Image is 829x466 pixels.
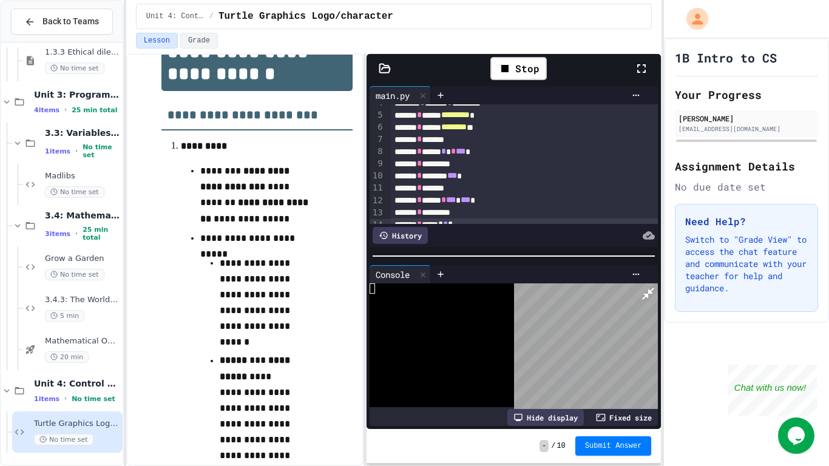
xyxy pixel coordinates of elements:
[34,395,59,403] span: 1 items
[45,254,120,264] span: Grow a Garden
[45,147,70,155] span: 1 items
[83,226,120,241] span: 25 min total
[575,436,652,456] button: Submit Answer
[370,121,385,133] div: 6
[34,106,59,114] span: 4 items
[370,195,385,207] div: 12
[72,106,117,114] span: 25 min total
[45,336,120,346] span: Mathematical Operators - Quiz
[370,207,385,219] div: 13
[678,124,814,133] div: [EMAIL_ADDRESS][DOMAIN_NAME]
[370,182,385,194] div: 11
[370,133,385,146] div: 7
[218,9,393,24] span: Turtle Graphics Logo/character
[45,47,120,58] span: 1.3.3 Ethical dilemma reflections
[42,15,99,28] span: Back to Teams
[507,409,584,426] div: Hide display
[45,171,120,181] span: Madlibs
[45,210,120,221] span: 3.4: Mathematical Operators
[585,441,642,451] span: Submit Answer
[370,170,385,182] div: 10
[675,86,818,103] h2: Your Progress
[45,62,104,74] span: No time set
[557,441,565,451] span: 10
[64,394,67,404] span: •
[45,310,84,322] span: 5 min
[370,86,431,104] div: main.py
[675,158,818,175] h2: Assignment Details
[370,219,385,231] div: 14
[540,440,549,452] span: -
[45,269,104,280] span: No time set
[370,89,416,102] div: main.py
[370,158,385,170] div: 9
[11,8,113,35] button: Back to Teams
[674,5,711,33] div: My Account
[45,351,89,363] span: 20 min
[72,395,115,403] span: No time set
[778,417,817,454] iframe: chat widget
[34,419,120,429] span: Turtle Graphics Logo/character
[209,12,214,21] span: /
[136,33,178,49] button: Lesson
[728,365,817,416] iframe: chat widget
[75,229,78,238] span: •
[675,49,777,66] h1: 1B Intro to CS
[45,295,120,305] span: 3.4.3: The World's Worst Farmers Market
[370,109,385,121] div: 5
[34,378,120,389] span: Unit 4: Control Structures
[373,227,428,244] div: History
[590,409,658,426] div: Fixed size
[678,113,814,124] div: [PERSON_NAME]
[180,33,218,49] button: Grade
[551,441,555,451] span: /
[34,89,120,100] span: Unit 3: Programming Fundamentals
[45,127,120,138] span: 3.3: Variables and Data Types
[490,57,547,80] div: Stop
[685,234,808,294] p: Switch to "Grade View" to access the chat feature and communicate with your teacher for help and ...
[75,146,78,156] span: •
[83,143,120,159] span: No time set
[146,12,205,21] span: Unit 4: Control Structures
[45,186,104,198] span: No time set
[675,180,818,194] div: No due date set
[370,265,431,283] div: Console
[64,105,67,115] span: •
[370,268,416,281] div: Console
[370,146,385,158] div: 8
[45,230,70,238] span: 3 items
[685,214,808,229] h3: Need Help?
[34,434,93,445] span: No time set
